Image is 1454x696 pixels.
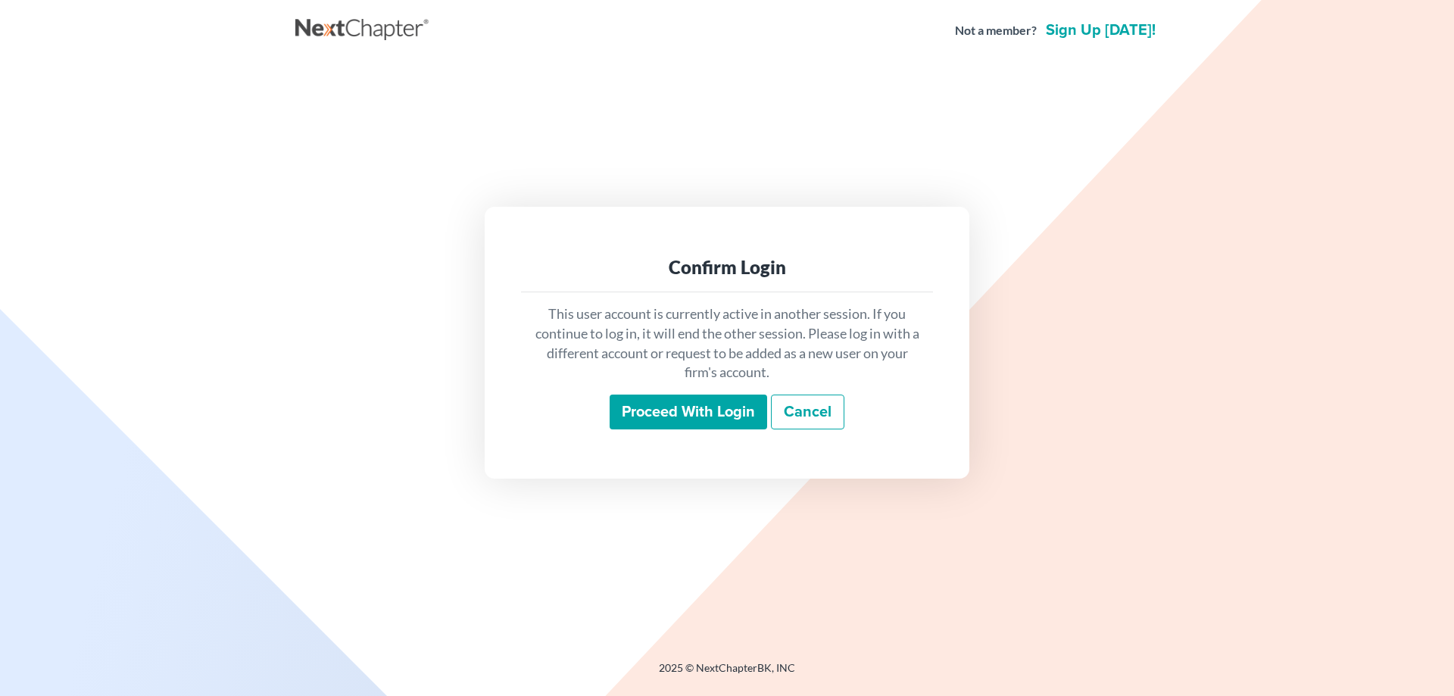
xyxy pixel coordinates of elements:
[533,255,921,279] div: Confirm Login
[771,395,844,429] a: Cancel
[295,660,1159,688] div: 2025 © NextChapterBK, INC
[610,395,767,429] input: Proceed with login
[1043,23,1159,38] a: Sign up [DATE]!
[533,304,921,382] p: This user account is currently active in another session. If you continue to log in, it will end ...
[955,22,1037,39] strong: Not a member?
